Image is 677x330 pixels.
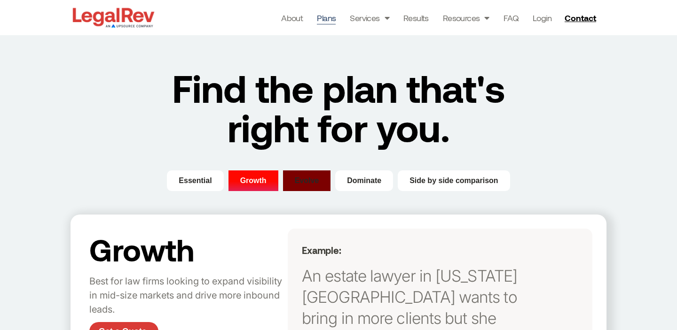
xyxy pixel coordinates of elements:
p: Best for law firms looking to expand visibility in mid-size markets and drive more inbound leads. [89,275,283,317]
h2: Growth [89,233,283,265]
span: Side by side comparison [409,175,498,186]
span: Evolve [295,175,319,186]
span: Dominate [347,175,381,186]
h5: Example: [302,245,550,256]
a: Resources [443,11,489,24]
span: Essential [179,175,212,186]
a: About [281,11,303,24]
span: Growth [240,175,267,186]
a: Services [350,11,389,24]
a: Contact [561,10,602,25]
a: FAQ [504,11,519,24]
a: Login [533,11,551,24]
a: Results [403,11,429,24]
h2: Find the plan that's right for you. [151,68,526,147]
nav: Menu [281,11,551,24]
a: Plans [317,11,336,24]
span: Contact [565,14,596,22]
